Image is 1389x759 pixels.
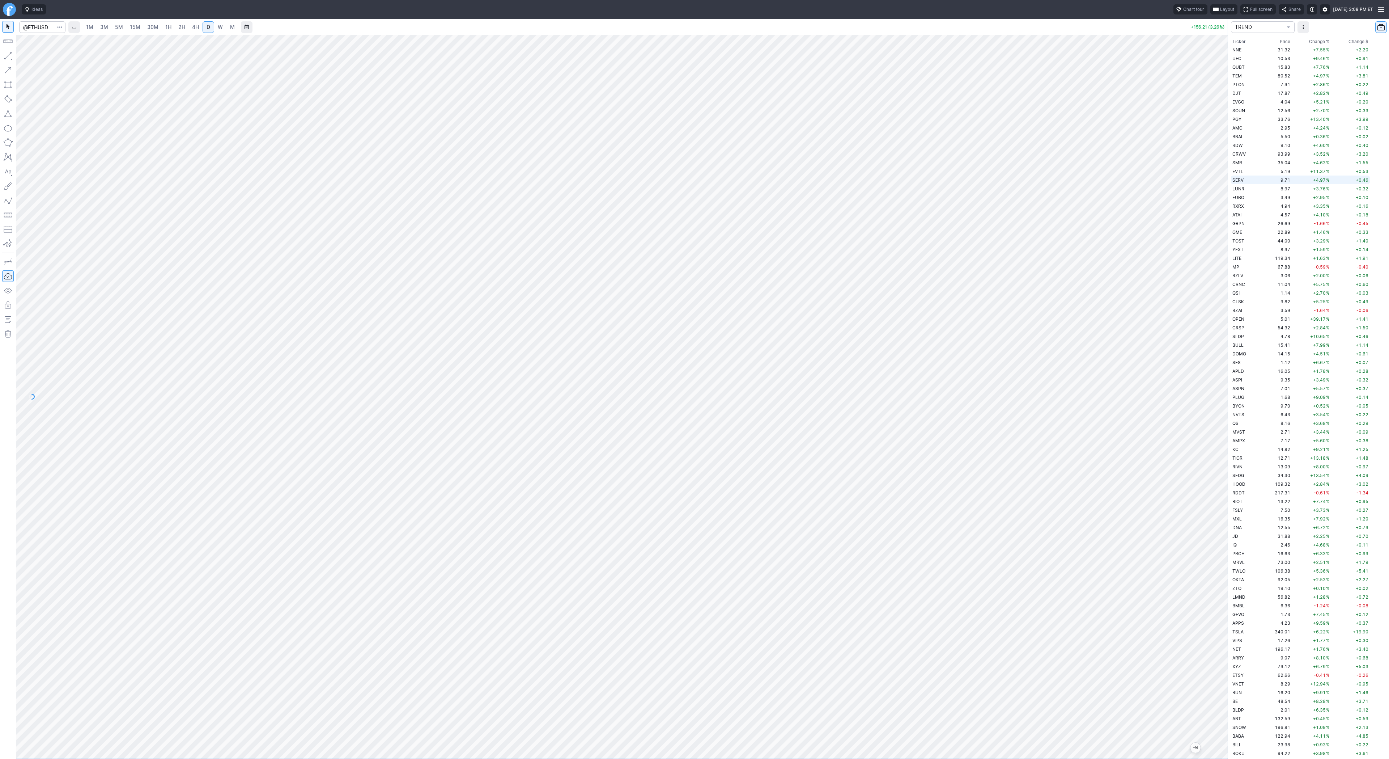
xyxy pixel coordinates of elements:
[162,21,175,33] a: 1H
[1260,332,1292,341] td: 4.78
[1232,117,1241,122] span: PGY
[1313,438,1326,443] span: +5.60
[1232,56,1241,61] span: UEC
[1250,6,1273,13] span: Full screen
[1356,221,1368,226] span: -0.45
[1260,393,1292,401] td: 1.68
[1260,401,1292,410] td: 9.70
[1260,306,1292,315] td: 3.59
[1313,195,1326,200] span: +2.95
[1313,64,1326,70] span: +7.76
[175,21,188,33] a: 2H
[1356,212,1368,218] span: +0.18
[1356,368,1368,374] span: +0.28
[1232,221,1245,226] span: GRPN
[1280,38,1290,45] div: Price
[1326,221,1330,226] span: %
[1326,273,1330,278] span: %
[1260,254,1292,262] td: 119.34
[1260,132,1292,141] td: 5.50
[1173,4,1207,14] button: Chart tour
[1356,429,1368,435] span: +0.09
[203,21,214,33] a: D
[127,21,144,33] a: 15M
[1326,134,1330,139] span: %
[1309,38,1330,45] span: Change %
[1260,315,1292,323] td: 5.01
[1326,308,1330,313] span: %
[1232,342,1244,348] span: BULL
[2,209,14,221] button: Fibonacci retracements
[1232,169,1243,174] span: EVTL
[1326,125,1330,131] span: %
[2,224,14,235] button: Position
[1260,71,1292,80] td: 80.52
[31,6,43,13] span: Ideas
[1356,82,1368,87] span: +0.22
[1232,195,1244,200] span: FUBO
[1326,256,1330,261] span: %
[2,285,14,296] button: Hide drawings
[1356,256,1368,261] span: +1.91
[1326,99,1330,105] span: %
[1326,160,1330,165] span: %
[1356,351,1368,357] span: +0.61
[189,21,202,33] a: 4H
[1297,21,1309,33] button: More
[1326,299,1330,304] span: %
[83,21,97,33] a: 1M
[1314,221,1326,226] span: -1.66
[1260,297,1292,306] td: 9.82
[1260,419,1292,427] td: 8.16
[1232,360,1241,365] span: SES
[1232,334,1244,339] span: SLDP
[1232,73,1242,79] span: TEM
[1313,403,1326,409] span: +0.52
[1260,236,1292,245] td: 44.00
[1313,212,1326,218] span: +4.10
[1260,288,1292,297] td: 1.14
[1326,264,1330,270] span: %
[1232,99,1244,105] span: EVGO
[1232,290,1240,296] span: QSI
[1288,6,1301,13] span: Share
[1191,25,1225,29] p: +156.21 (3.26%)
[1310,169,1326,174] span: +11.37
[1232,160,1242,165] span: SMR
[1326,203,1330,209] span: %
[1313,282,1326,287] span: +5.75
[1326,90,1330,96] span: %
[1326,82,1330,87] span: %
[1190,743,1201,753] button: Jump to the most recent bar
[1232,351,1246,357] span: DOMO
[1320,4,1330,14] button: Settings
[1326,73,1330,79] span: %
[1313,229,1326,235] span: +1.46
[1260,80,1292,89] td: 7.91
[1326,56,1330,61] span: %
[2,299,14,311] button: Lock drawings
[1260,410,1292,419] td: 6.43
[1232,38,1245,45] div: Ticker
[1326,403,1330,409] span: %
[1313,256,1326,261] span: +1.63
[1356,90,1368,96] span: +0.49
[241,21,252,33] button: Range
[1260,271,1292,280] td: 3.06
[1326,342,1330,348] span: %
[1260,262,1292,271] td: 67.88
[1356,169,1368,174] span: +0.53
[1326,212,1330,218] span: %
[1232,90,1241,96] span: DJT
[1313,90,1326,96] span: +2.82
[1356,264,1368,270] span: -0.40
[1356,282,1368,287] span: +0.60
[1232,403,1245,409] span: BYON
[1326,151,1330,157] span: %
[1210,4,1237,14] button: Layout
[165,24,171,30] span: 1H
[1333,6,1373,13] span: [DATE] 3:08 PM ET
[1260,115,1292,123] td: 33.76
[1231,21,1295,33] button: portfolio-watchlist-select
[1232,108,1245,113] span: SOUN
